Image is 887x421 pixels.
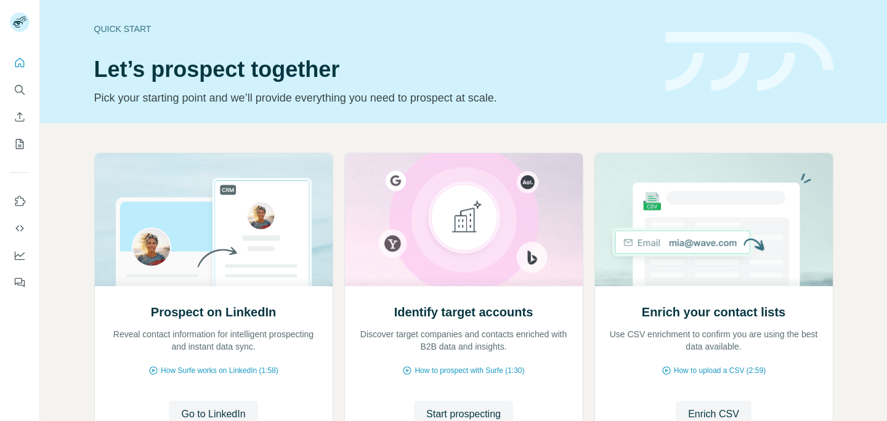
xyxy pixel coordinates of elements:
[161,365,278,376] span: How Surfe works on LinkedIn (1:58)
[674,365,766,376] span: How to upload a CSV (2:59)
[10,244,30,267] button: Dashboard
[10,190,30,212] button: Use Surfe on LinkedIn
[94,89,650,106] p: Pick your starting point and we’ll provide everything you need to prospect at scale.
[357,328,570,353] p: Discover target companies and contacts enriched with B2B data and insights.
[10,106,30,128] button: Enrich CSV
[10,79,30,101] button: Search
[94,57,650,82] h1: Let’s prospect together
[10,52,30,74] button: Quick start
[10,271,30,294] button: Feedback
[394,303,533,321] h2: Identify target accounts
[642,303,785,321] h2: Enrich your contact lists
[94,23,650,35] div: Quick start
[94,153,333,286] img: Prospect on LinkedIn
[594,153,833,286] img: Enrich your contact lists
[151,303,276,321] h2: Prospect on LinkedIn
[10,217,30,239] button: Use Surfe API
[415,365,524,376] span: How to prospect with Surfe (1:30)
[10,133,30,155] button: My lists
[107,328,320,353] p: Reveal contact information for intelligent prospecting and instant data sync.
[607,328,820,353] p: Use CSV enrichment to confirm you are using the best data available.
[665,32,833,92] img: banner
[344,153,583,286] img: Identify target accounts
